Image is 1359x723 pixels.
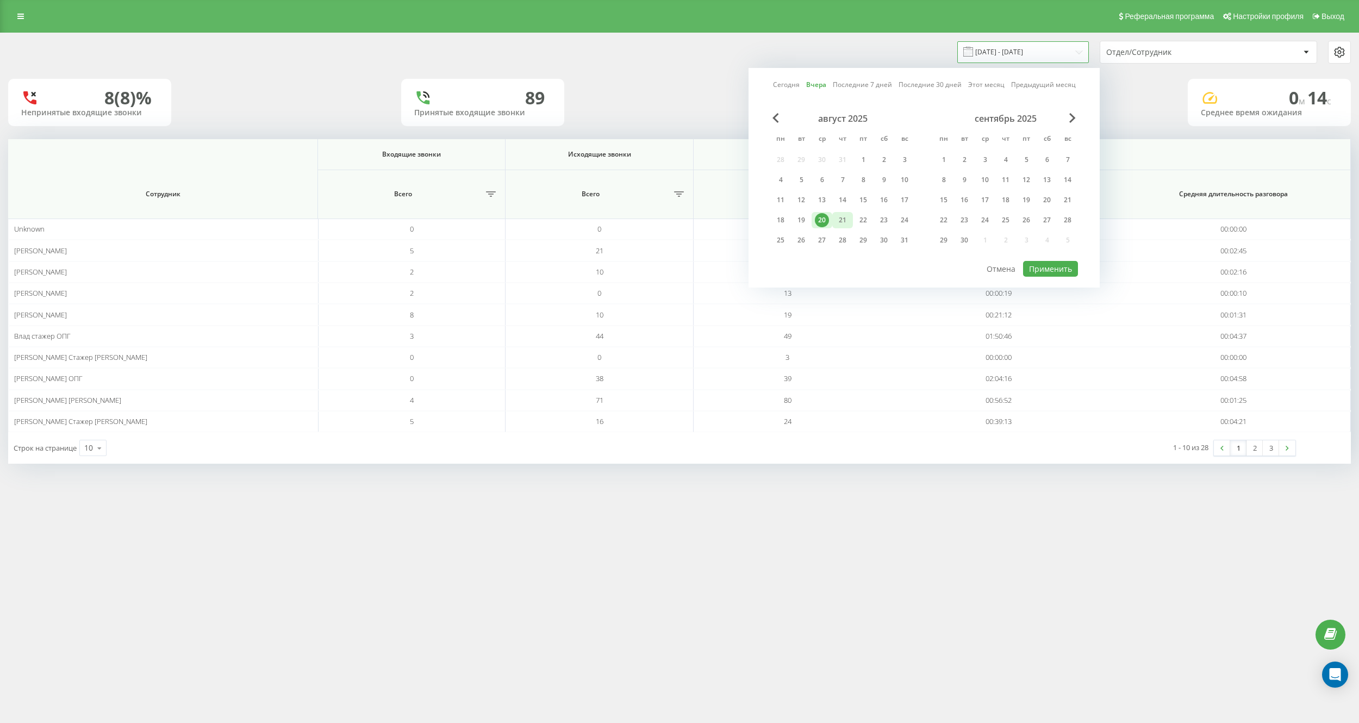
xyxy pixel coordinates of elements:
div: Отдел/Сотрудник [1106,48,1236,57]
a: 1 [1230,440,1246,456]
a: Последние 7 дней [833,79,892,90]
div: 10 [897,173,912,187]
span: Все звонки [731,150,1312,159]
div: 23 [957,213,971,227]
div: пт 29 авг. 2025 г. [853,232,874,248]
div: 9 [877,173,891,187]
span: [PERSON_NAME] [PERSON_NAME] [14,395,121,405]
span: Исходящие звонки [520,150,679,159]
div: 10 [978,173,992,187]
a: 3 [1263,440,1279,456]
span: 0 [1289,86,1307,109]
span: м [1299,95,1307,107]
abbr: среда [814,132,830,148]
button: Применить [1023,261,1078,277]
span: Реферальная программа [1125,12,1214,21]
div: ср 27 авг. 2025 г. [812,232,832,248]
div: Среднее время ожидания [1201,108,1338,117]
div: пн 29 сент. 2025 г. [933,232,954,248]
div: 3 [978,153,992,167]
td: 00:04:58 [1116,368,1351,389]
div: 8 (8)% [104,88,152,108]
div: чт 21 авг. 2025 г. [832,212,853,228]
div: чт 18 сент. 2025 г. [995,192,1016,208]
td: 00:02:16 [1116,261,1351,283]
span: [PERSON_NAME] [14,267,67,277]
div: 14 [836,193,850,207]
div: 13 [1040,173,1054,187]
div: 7 [836,173,850,187]
div: 28 [836,233,850,247]
td: 00:39:13 [881,411,1116,432]
span: 0 [597,288,601,298]
div: 12 [794,193,808,207]
div: вт 30 сент. 2025 г. [954,232,975,248]
div: вс 10 авг. 2025 г. [894,172,915,188]
div: 29 [937,233,951,247]
div: чт 25 сент. 2025 г. [995,212,1016,228]
span: 2 [410,267,414,277]
span: 14 [1307,86,1331,109]
div: чт 4 сент. 2025 г. [995,152,1016,168]
div: пт 8 авг. 2025 г. [853,172,874,188]
div: 24 [978,213,992,227]
div: вс 21 сент. 2025 г. [1057,192,1078,208]
abbr: пятница [1018,132,1034,148]
span: Всего [323,190,482,198]
div: пт 15 авг. 2025 г. [853,192,874,208]
div: чт 7 авг. 2025 г. [832,172,853,188]
div: 4 [774,173,788,187]
span: 10 [596,267,603,277]
span: c [1327,95,1331,107]
div: 20 [1040,193,1054,207]
td: 00:00:00 [1116,347,1351,368]
div: пн 15 сент. 2025 г. [933,192,954,208]
a: Вчера [806,79,826,90]
div: вс 3 авг. 2025 г. [894,152,915,168]
div: вс 28 сент. 2025 г. [1057,212,1078,228]
span: 4 [410,395,414,405]
div: пн 1 сент. 2025 г. [933,152,954,168]
a: Этот месяц [968,79,1005,90]
div: Непринятые входящие звонки [21,108,158,117]
td: 01:50:46 [881,326,1116,347]
div: чт 14 авг. 2025 г. [832,192,853,208]
a: 2 [1246,440,1263,456]
div: 31 [897,233,912,247]
td: 00:00:19 [881,283,1116,304]
div: 20 [815,213,829,227]
td: 00:00:00 [1116,219,1351,240]
span: 13 [784,288,791,298]
span: 49 [784,331,791,341]
div: 11 [774,193,788,207]
span: Настройки профиля [1233,12,1304,21]
td: 00:00:00 [881,347,1116,368]
div: 8 [856,173,870,187]
span: 0 [410,224,414,234]
div: сб 27 сент. 2025 г. [1037,212,1057,228]
span: Unknown [14,224,45,234]
div: ср 20 авг. 2025 г. [812,212,832,228]
span: [PERSON_NAME] [14,246,67,255]
div: 8 [937,173,951,187]
a: Предыдущий месяц [1011,79,1076,90]
div: 2 [957,153,971,167]
td: 00:21:12 [881,304,1116,325]
div: 4 [999,153,1013,167]
div: вт 5 авг. 2025 г. [791,172,812,188]
div: пн 18 авг. 2025 г. [770,212,791,228]
div: пн 11 авг. 2025 г. [770,192,791,208]
span: Средняя длительность разговора [1133,190,1334,198]
div: 21 [836,213,850,227]
div: пн 8 сент. 2025 г. [933,172,954,188]
a: Сегодня [773,79,800,90]
div: ср 13 авг. 2025 г. [812,192,832,208]
div: сб 6 сент. 2025 г. [1037,152,1057,168]
div: 5 [1019,153,1033,167]
div: 26 [794,233,808,247]
div: 24 [897,213,912,227]
div: сб 9 авг. 2025 г. [874,172,894,188]
td: 00:56:52 [881,390,1116,411]
div: 17 [897,193,912,207]
abbr: воскресенье [896,132,913,148]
